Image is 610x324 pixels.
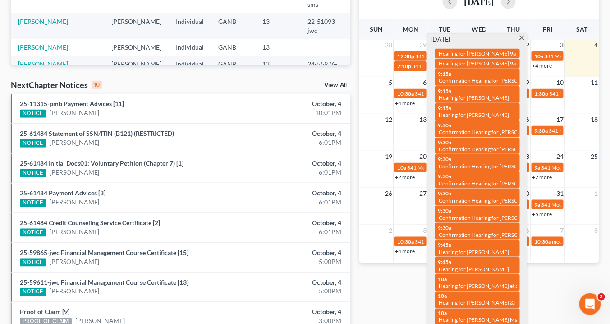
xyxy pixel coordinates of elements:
span: 26 [384,188,393,199]
span: 10:30a [397,238,414,245]
div: 6:01PM [240,227,341,236]
span: Mon [403,25,418,33]
div: 6:01PM [240,168,341,177]
span: 2 [525,40,530,51]
a: [PERSON_NAME] [50,108,100,117]
span: 9:30a [438,122,451,129]
td: Individual [169,56,211,82]
span: Confirmation Hearing for [PERSON_NAME] [439,146,542,153]
div: 6:01PM [240,198,341,207]
a: 25-61484 Statement of SSN/ITIN (B121) (RESTRICTED) [20,130,174,137]
td: 22-51093-jwc [300,13,350,39]
span: 9 [525,77,530,88]
div: 6:01PM [240,138,341,147]
span: Confirmation Hearing for [PERSON_NAME] [439,197,542,204]
a: 25-61484 Payment Advices [3] [20,189,105,197]
span: Sun [370,25,383,33]
span: 18 [590,114,599,125]
td: Individual [169,13,211,39]
span: 3 [422,225,427,236]
td: 13 [255,39,300,56]
a: +5 more [532,211,552,218]
div: NOTICE [20,288,46,296]
a: [PERSON_NAME] [50,198,100,207]
span: 9a [534,164,540,171]
a: [PERSON_NAME] [50,168,100,177]
span: 9:30a [438,190,451,197]
span: 11 [590,77,599,88]
a: +2 more [395,174,415,181]
div: 10:01PM [240,108,341,117]
td: GANB [211,39,255,56]
span: 24 [555,151,564,162]
span: 4 [594,40,599,51]
span: 6 [525,225,530,236]
span: 12:30p [397,53,414,60]
span: 29 [418,40,427,51]
iframe: Intercom live chat [579,293,601,315]
span: 17 [555,114,564,125]
div: October, 4 [240,218,341,227]
a: +4 more [395,100,415,106]
span: Confirmation Hearing for [PERSON_NAME] [439,163,542,170]
span: 9:30a [438,207,451,214]
a: +4 more [532,62,552,69]
a: [PERSON_NAME] [18,60,68,68]
span: 5 [388,77,393,88]
a: [PERSON_NAME] [50,138,100,147]
td: [PERSON_NAME] [104,56,169,82]
span: Hearing for [PERSON_NAME] [439,60,509,67]
span: 9:45a [438,241,451,248]
a: [PERSON_NAME] [50,257,100,266]
span: 2 [388,225,393,236]
span: Confirmation Hearing for [PERSON_NAME] [439,77,542,84]
a: 25-61484 Initial Docs01: Voluntary Petition (Chapter 7) [1] [20,159,183,167]
span: Sat [576,25,587,33]
div: 10 [92,81,102,89]
span: meeting [552,238,571,245]
span: Hearing for [PERSON_NAME] et al [439,282,519,289]
div: NOTICE [20,229,46,237]
span: 10 [555,77,564,88]
span: 13 [418,114,427,125]
span: Hearing for [PERSON_NAME] [439,111,509,118]
span: Confirmation Hearing for [PERSON_NAME] [439,180,542,187]
span: 10:30a [534,238,551,245]
a: [PERSON_NAME] [18,18,68,25]
span: 9:45a [438,259,451,265]
span: 341 Meeting for [PERSON_NAME] [412,63,493,69]
div: 5:00PM [240,257,341,266]
span: 27 [418,188,427,199]
a: View All [324,82,347,88]
span: Hearing for [PERSON_NAME] [439,266,509,273]
span: 9:30a [438,156,451,162]
span: 9a [534,201,540,208]
div: NOTICE [20,110,46,118]
span: 12 [384,114,393,125]
span: 341 Meeting for [PERSON_NAME][US_STATE] [415,53,524,60]
span: Wed [472,25,486,33]
div: October, 4 [240,99,341,108]
span: 1 [594,188,599,199]
span: 19 [384,151,393,162]
span: Hearing for [PERSON_NAME] & [PERSON_NAME] [439,300,557,306]
div: NOTICE [20,169,46,177]
span: [DATE] [431,35,450,44]
a: Proof of Claim [9] [20,308,69,316]
span: 9:15a [438,88,451,94]
td: [PERSON_NAME] [104,39,169,56]
span: 9:30a [438,173,451,180]
td: 24-55976-pmb [300,56,350,82]
div: NextChapter Notices [11,79,102,90]
div: October, 4 [240,189,341,198]
span: 341 Meeting for [PERSON_NAME] [415,90,496,97]
span: 10a [438,276,447,282]
span: 7 [559,225,564,236]
span: Confirmation Hearing for [PERSON_NAME] & [PERSON_NAME] [439,214,590,221]
div: October, 4 [240,308,341,317]
div: NOTICE [20,259,46,267]
span: Hearing for [PERSON_NAME] [439,94,509,101]
td: GANB [211,13,255,39]
span: 3 [559,40,564,51]
span: 341 Meeting for [PERSON_NAME] & [PERSON_NAME] [415,238,544,245]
